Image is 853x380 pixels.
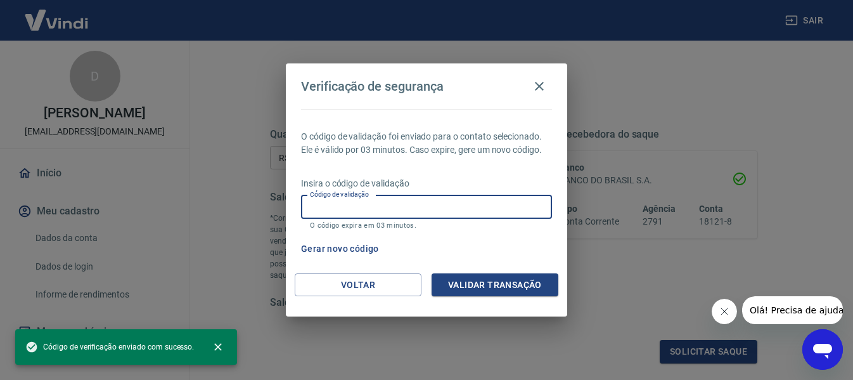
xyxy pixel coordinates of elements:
[25,341,194,353] span: Código de verificação enviado com sucesso.
[301,130,552,157] p: O código de validação foi enviado para o contato selecionado. Ele é válido por 03 minutos. Caso e...
[712,299,737,324] iframe: Fechar mensagem
[204,333,232,361] button: close
[742,296,843,324] iframe: Mensagem da empresa
[802,329,843,370] iframe: Botão para abrir a janela de mensagens
[310,221,543,230] p: O código expira em 03 minutos.
[301,177,552,190] p: Insira o código de validação
[8,9,106,19] span: Olá! Precisa de ajuda?
[301,79,444,94] h4: Verificação de segurança
[310,190,369,199] label: Código de validação
[295,273,421,297] button: Voltar
[296,237,384,261] button: Gerar novo código
[432,273,558,297] button: Validar transação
